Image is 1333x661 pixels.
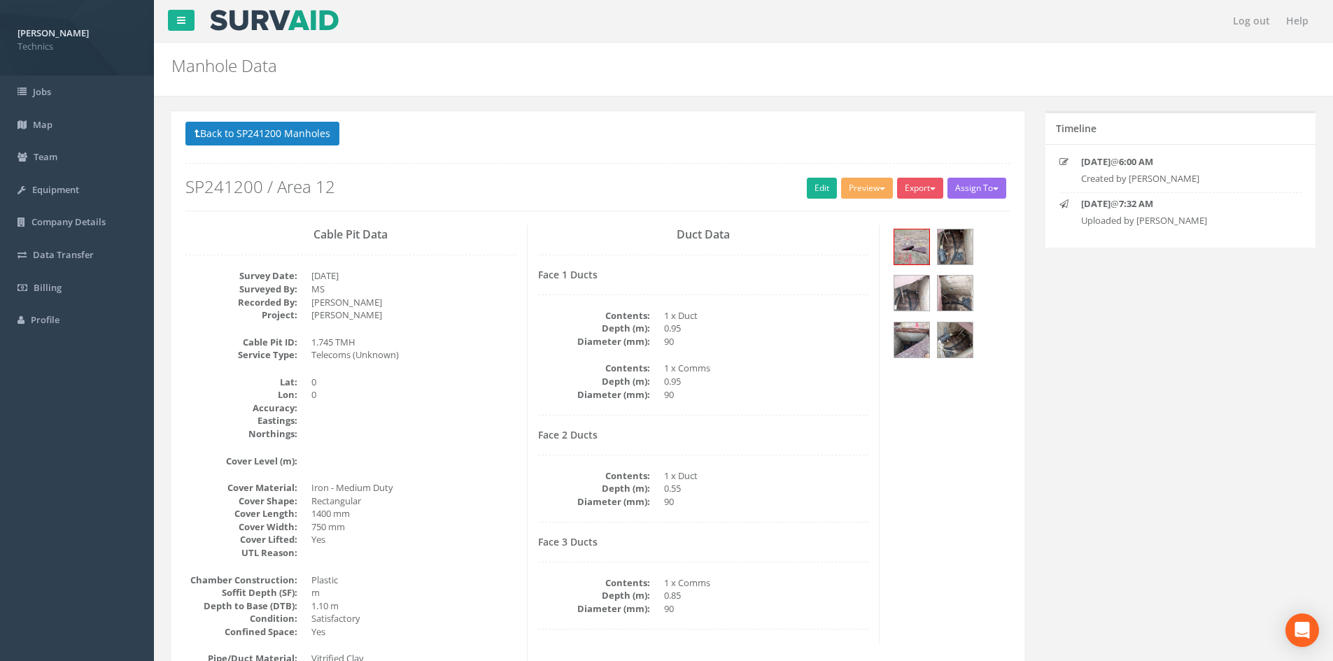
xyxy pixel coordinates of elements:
a: [PERSON_NAME] Technics [17,23,136,52]
strong: 6:00 AM [1119,155,1153,168]
h4: Face 2 Ducts [538,429,869,440]
h5: Timeline [1056,123,1096,134]
dt: Condition: [185,612,297,625]
dt: Survey Date: [185,269,297,283]
p: @ [1081,155,1280,169]
dt: Cover Length: [185,507,297,520]
dt: Cover Material: [185,481,297,495]
dd: Satisfactory [311,612,516,625]
dt: Lon: [185,388,297,401]
dd: 0.95 [664,322,869,335]
dd: 1 x Duct [664,309,869,322]
dt: Eastings: [185,414,297,427]
dd: Telecoms (Unknown) [311,348,516,362]
strong: [PERSON_NAME] [17,27,89,39]
dd: 1 x Duct [664,469,869,483]
dd: Plastic [311,574,516,587]
button: Preview [841,178,893,199]
p: Uploaded by [PERSON_NAME] [1081,214,1280,227]
dt: Diameter (mm): [538,335,650,348]
p: Created by [PERSON_NAME] [1081,172,1280,185]
dt: Diameter (mm): [538,388,650,401]
dt: Surveyed By: [185,283,297,296]
strong: 7:32 AM [1119,197,1153,210]
h3: Cable Pit Data [185,229,516,241]
dd: 0 [311,388,516,401]
dt: Contents: [538,309,650,322]
span: Company Details [31,215,106,228]
img: b2544047-6f22-090c-e665-acb2d5991dfa_93eba427-1c93-bb95-7e0a-453a82e3022d_thumb.jpg [938,322,973,357]
dt: Depth (m): [538,482,650,495]
img: b2544047-6f22-090c-e665-acb2d5991dfa_ca4536a4-6060-8785-1ca6-c80c3fb13141_thumb.jpg [894,276,929,311]
p: @ [1081,197,1280,211]
dt: Cable Pit ID: [185,336,297,349]
dd: m [311,586,516,599]
dd: 1 x Comms [664,362,869,375]
dt: Cover Lifted: [185,533,297,546]
dd: 90 [664,602,869,616]
a: Edit [807,178,837,199]
span: Billing [34,281,62,294]
span: Map [33,118,52,131]
dt: Northings: [185,427,297,441]
dd: 1 x Comms [664,576,869,590]
dt: Contents: [538,469,650,483]
dt: Contents: [538,576,650,590]
dt: Soffit Depth (SF): [185,586,297,599]
h2: SP241200 / Area 12 [185,178,1010,196]
dt: Recorded By: [185,296,297,309]
button: Assign To [947,178,1006,199]
img: b2544047-6f22-090c-e665-acb2d5991dfa_aa445618-f615-2f5a-e319-694a6598fa31_thumb.jpg [938,276,973,311]
dt: Depth (m): [538,322,650,335]
dd: 90 [664,335,869,348]
dd: [DATE] [311,269,516,283]
h3: Duct Data [538,229,869,241]
dt: Accuracy: [185,401,297,415]
dt: Cover Level (m): [185,455,297,468]
dt: Service Type: [185,348,297,362]
dt: Lat: [185,376,297,389]
span: Jobs [33,85,51,98]
dd: 0.85 [664,589,869,602]
dt: Chamber Construction: [185,574,297,587]
h4: Face 1 Ducts [538,269,869,280]
dt: Diameter (mm): [538,602,650,616]
span: Data Transfer [33,248,94,261]
dd: 1.10 m [311,599,516,613]
dd: Iron - Medium Duty [311,481,516,495]
dt: Contents: [538,362,650,375]
dd: 0.95 [664,375,869,388]
img: b2544047-6f22-090c-e665-acb2d5991dfa_7a2a5a73-a95a-3efd-e59e-65b2dbc8866e_thumb.jpg [894,229,929,264]
dd: 0 [311,376,516,389]
dt: UTL Reason: [185,546,297,560]
dd: 0.55 [664,482,869,495]
img: b2544047-6f22-090c-e665-acb2d5991dfa_712795c8-a0bd-0248-84f7-50f87dccd295_thumb.jpg [894,322,929,357]
span: Equipment [32,183,79,196]
dd: 90 [664,495,869,509]
dd: 1400 mm [311,507,516,520]
strong: [DATE] [1081,155,1110,168]
dt: Cover Shape: [185,495,297,508]
h4: Face 3 Ducts [538,536,869,547]
dd: [PERSON_NAME] [311,296,516,309]
dd: Yes [311,625,516,639]
span: Profile [31,313,59,326]
span: Technics [17,40,136,53]
dd: 1.745 TMH [311,336,516,349]
dd: 90 [664,388,869,401]
dd: MS [311,283,516,296]
dt: Diameter (mm): [538,495,650,509]
dd: Rectangular [311,495,516,508]
dt: Depth (m): [538,589,650,602]
span: Team [34,150,57,163]
button: Back to SP241200 Manholes [185,122,339,145]
dt: Confined Space: [185,625,297,639]
dt: Depth (m): [538,375,650,388]
dt: Project: [185,308,297,322]
img: b2544047-6f22-090c-e665-acb2d5991dfa_8da2ac25-468a-6ce9-58f8-35f58b24d60c_thumb.jpg [938,229,973,264]
dt: Cover Width: [185,520,297,534]
strong: [DATE] [1081,197,1110,210]
button: Export [897,178,943,199]
h2: Manhole Data [171,57,1122,75]
div: Open Intercom Messenger [1285,613,1319,647]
